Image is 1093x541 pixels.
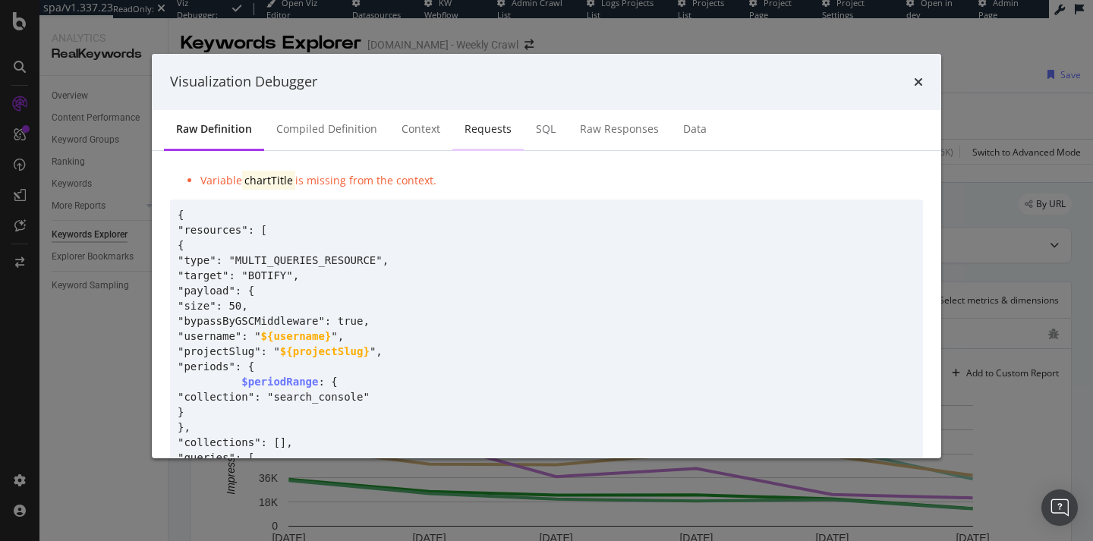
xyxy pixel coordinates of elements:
[465,121,512,137] div: Requests
[580,121,659,137] div: Raw Responses
[276,121,377,137] div: Compiled Definition
[170,72,317,92] div: Visualization Debugger
[241,376,318,388] span: $periodRange
[152,54,941,458] div: modal
[536,121,556,137] div: SQL
[242,171,295,190] mark: chartTitle
[683,121,707,137] div: Data
[402,121,440,137] div: Context
[1041,489,1078,526] div: Open Intercom Messenger
[280,345,370,357] span: ${projectSlug}
[176,121,252,137] div: Raw Definition
[200,169,923,192] li: Variable is missing from the context.
[261,330,332,342] span: ${username}
[914,72,923,92] div: times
